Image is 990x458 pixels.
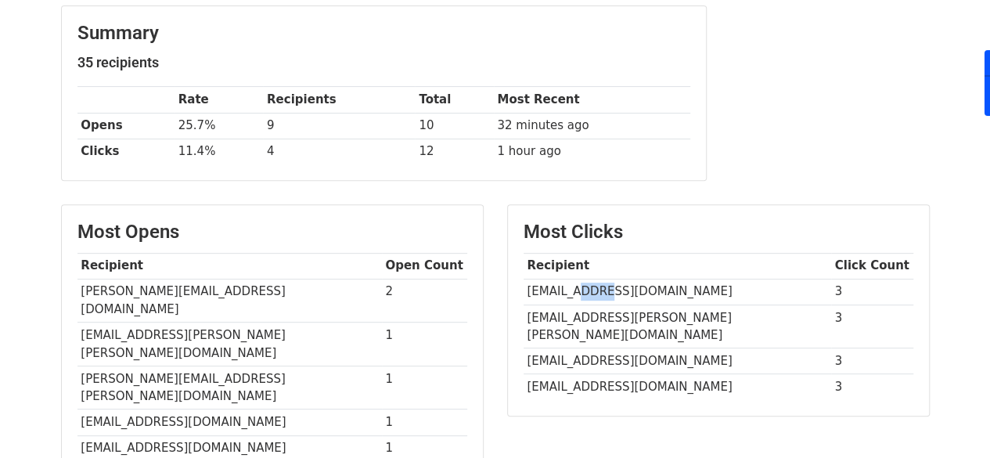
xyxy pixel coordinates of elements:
th: Recipient [77,253,382,279]
th: Most Recent [494,87,690,113]
h5: 35 recipients [77,54,690,71]
th: Clicks [77,139,175,164]
h3: Most Clicks [524,221,913,243]
td: 1 [382,323,467,366]
td: 25.7% [175,113,263,139]
th: Opens [77,113,175,139]
th: Total [415,87,493,113]
td: 1 hour ago [494,139,690,164]
h3: Summary [77,22,690,45]
td: [EMAIL_ADDRESS][DOMAIN_NAME] [524,279,831,305]
td: 2 [382,279,467,323]
td: 3 [831,374,913,400]
td: 3 [831,279,913,305]
td: 1 [382,366,467,409]
td: 3 [831,348,913,374]
td: 3 [831,305,913,348]
iframe: Chat Widget [912,383,990,458]
td: [EMAIL_ADDRESS][DOMAIN_NAME] [524,374,831,400]
th: Recipient [524,253,831,279]
th: Click Count [831,253,913,279]
td: [EMAIL_ADDRESS][PERSON_NAME][PERSON_NAME][DOMAIN_NAME] [77,323,382,366]
th: Open Count [382,253,467,279]
td: 4 [263,139,415,164]
td: [PERSON_NAME][EMAIL_ADDRESS][DOMAIN_NAME] [77,279,382,323]
td: [PERSON_NAME][EMAIL_ADDRESS][PERSON_NAME][DOMAIN_NAME] [77,366,382,409]
td: 12 [415,139,493,164]
td: 1 [382,409,467,435]
td: 9 [263,113,415,139]
td: 32 minutes ago [494,113,690,139]
td: [EMAIL_ADDRESS][PERSON_NAME][PERSON_NAME][DOMAIN_NAME] [524,305,831,348]
th: Recipients [263,87,415,113]
td: [EMAIL_ADDRESS][DOMAIN_NAME] [524,348,831,374]
td: 10 [415,113,493,139]
h3: Most Opens [77,221,467,243]
td: 11.4% [175,139,263,164]
th: Rate [175,87,263,113]
td: [EMAIL_ADDRESS][DOMAIN_NAME] [77,409,382,435]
